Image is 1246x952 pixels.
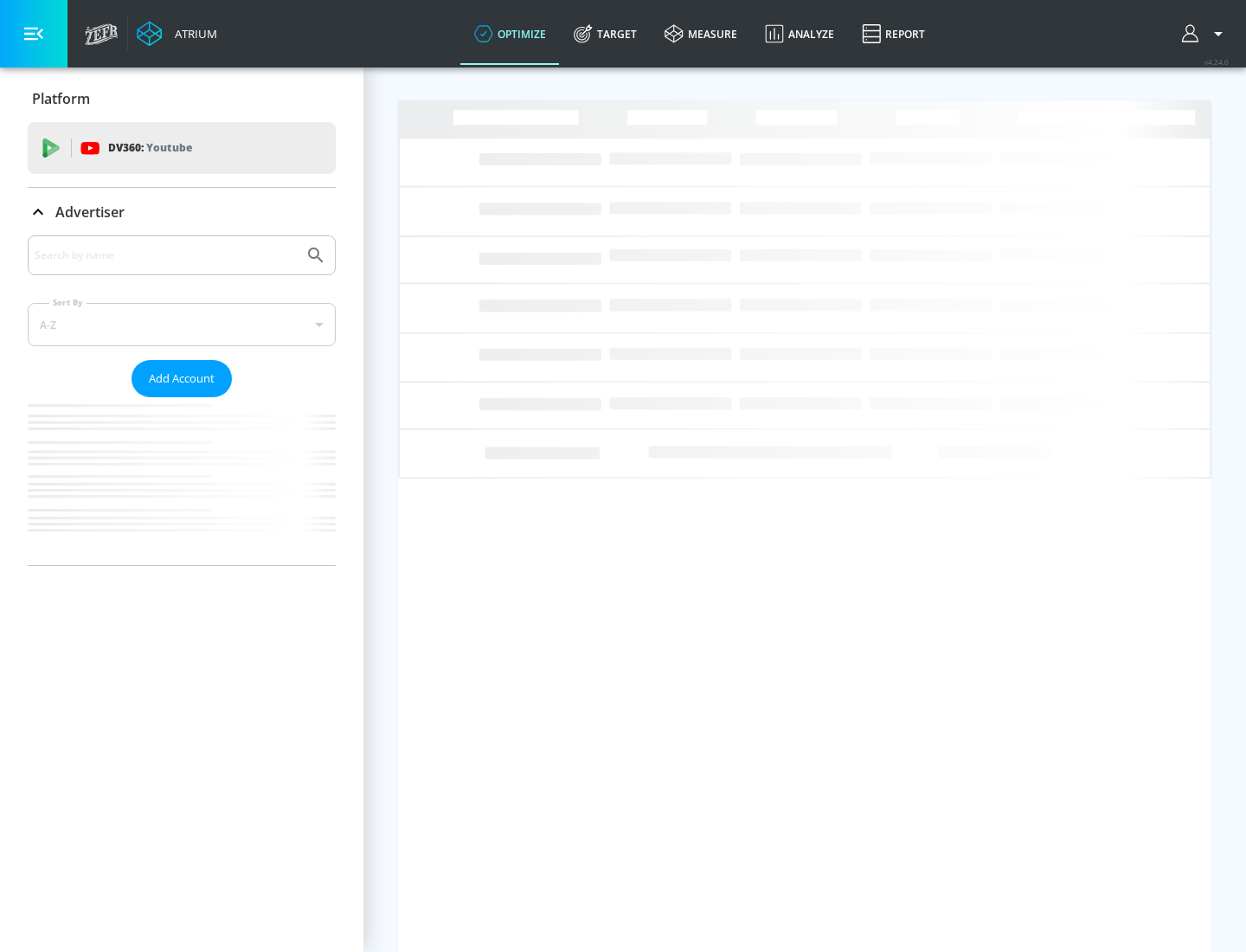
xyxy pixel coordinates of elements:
a: optimize [460,3,560,65]
p: DV360: [108,138,192,158]
a: Analyze [751,3,848,65]
p: Platform [32,89,90,108]
input: Search by name [35,244,297,267]
label: Sort By [49,297,87,308]
span: Add Account [149,369,215,389]
button: Add Account [132,360,232,397]
div: Platform [28,74,336,123]
p: Youtube [146,138,192,157]
a: Atrium [137,21,217,47]
a: Report [848,3,939,65]
div: Advertiser [28,188,336,236]
nav: list of Advertiser [28,397,336,565]
p: Advertiser [55,203,125,222]
a: Target [560,3,651,65]
div: Advertiser [28,235,336,565]
span: v 4.24.0 [1204,57,1229,67]
div: DV360: Youtube [28,122,336,174]
a: measure [651,3,751,65]
div: A-Z [28,303,336,346]
div: Atrium [168,26,217,42]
